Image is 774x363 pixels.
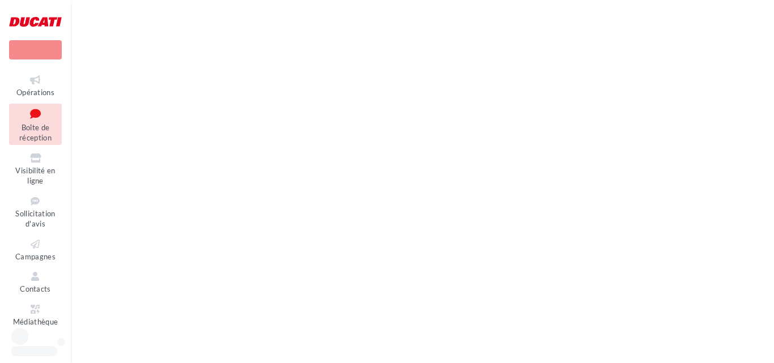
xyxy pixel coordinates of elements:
span: Opérations [16,88,54,97]
div: Nouvelle campagne [9,40,62,59]
span: Visibilité en ligne [15,166,55,186]
a: Médiathèque [9,301,62,328]
a: Sollicitation d'avis [9,193,62,231]
span: Campagnes [15,252,56,261]
span: Contacts [20,284,51,293]
a: Opérations [9,71,62,99]
a: Visibilité en ligne [9,150,62,188]
span: Médiathèque [13,317,58,326]
span: Sollicitation d'avis [15,209,55,229]
a: Campagnes [9,236,62,263]
a: Boîte de réception [9,104,62,145]
a: Contacts [9,268,62,296]
span: Boîte de réception [19,123,52,143]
